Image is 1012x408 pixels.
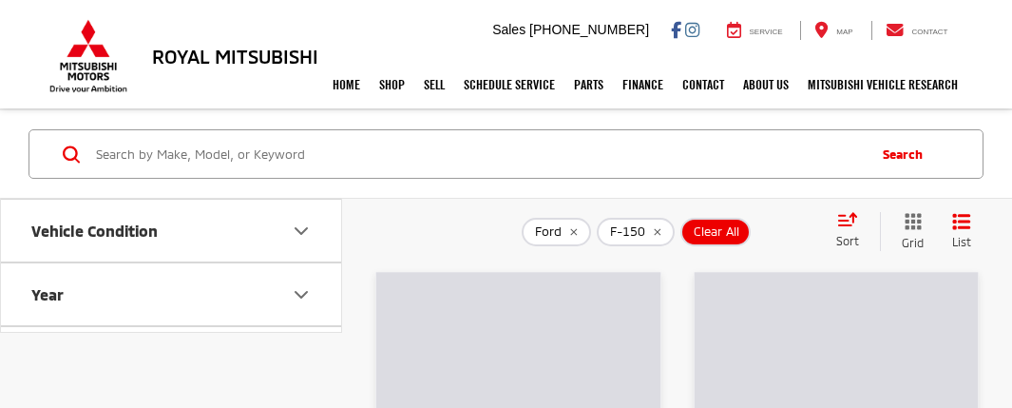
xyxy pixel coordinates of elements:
[734,61,798,108] a: About Us
[31,285,64,303] div: Year
[880,212,938,251] button: Grid View
[827,212,880,250] button: Select sort value
[694,224,739,240] span: Clear All
[597,218,675,246] button: remove F-150
[454,61,564,108] a: Schedule Service: Opens in a new tab
[529,22,649,37] span: [PHONE_NUMBER]
[46,19,131,93] img: Mitsubishi
[152,46,318,67] h3: Royal Mitsubishi
[750,28,783,36] span: Service
[613,61,673,108] a: Finance
[1,200,343,262] button: Vehicle ConditionVehicle Condition
[492,22,525,37] span: Sales
[902,235,924,251] span: Grid
[938,212,985,251] button: List View
[836,234,859,247] span: Sort
[290,283,313,306] div: Year
[1,327,343,389] button: Make
[610,224,645,240] span: F-150
[871,21,963,40] a: Contact
[370,61,414,108] a: Shop
[31,222,158,240] div: Vehicle Condition
[952,234,971,250] span: List
[94,131,864,177] input: Search by Make, Model, or Keyword
[685,22,699,37] a: Instagram: Click to visit our Instagram page
[673,61,734,108] a: Contact
[671,22,681,37] a: Facebook: Click to visit our Facebook page
[1,263,343,325] button: YearYear
[911,28,947,36] span: Contact
[864,130,950,178] button: Search
[323,61,370,108] a: Home
[836,28,852,36] span: Map
[535,224,562,240] span: Ford
[713,21,797,40] a: Service
[798,61,967,108] a: Mitsubishi Vehicle Research
[290,220,313,243] div: Vehicle Condition
[564,61,613,108] a: Parts: Opens in a new tab
[414,61,454,108] a: Sell
[800,21,867,40] a: Map
[522,218,591,246] button: remove Ford
[680,218,751,246] button: Clear All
